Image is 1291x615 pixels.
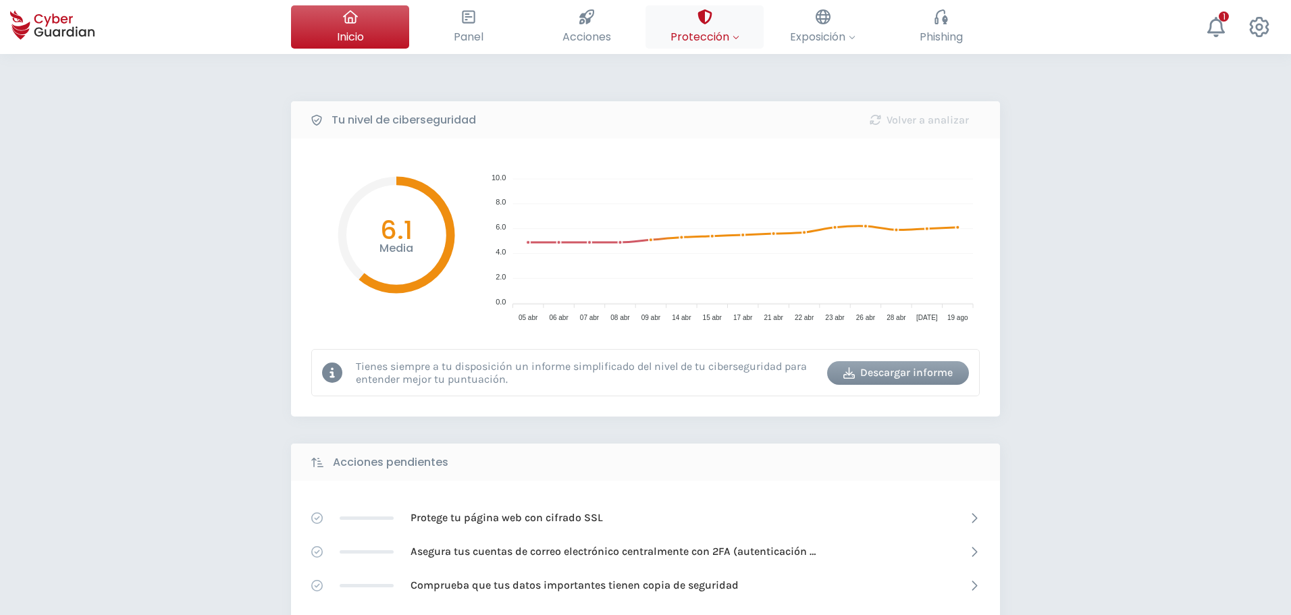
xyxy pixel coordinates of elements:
tspan: 07 abr [580,314,600,321]
tspan: 22 abr [795,314,814,321]
tspan: 4.0 [496,248,506,256]
span: Inicio [337,28,364,45]
b: Tu nivel de ciberseguridad [332,112,476,128]
p: Tienes siempre a tu disposición un informe simplificado del nivel de tu ciberseguridad para enten... [356,360,817,385]
tspan: 8.0 [496,198,506,206]
button: Panel [409,5,527,49]
b: Acciones pendientes [333,454,448,471]
tspan: 21 abr [764,314,783,321]
tspan: 14 abr [672,314,691,321]
tspan: 17 abr [733,314,753,321]
p: Comprueba que tus datos importantes tienen copia de seguridad [411,578,739,593]
button: Exposición [764,5,882,49]
span: Exposición [790,28,855,45]
button: Descargar informe [827,361,969,385]
tspan: 10.0 [492,173,506,182]
tspan: 23 abr [825,314,845,321]
tspan: 19 ago [947,314,968,321]
tspan: 2.0 [496,273,506,281]
div: 1 [1219,11,1229,22]
tspan: 26 abr [856,314,876,321]
tspan: 0.0 [496,298,506,306]
div: Volver a analizar [858,112,980,128]
button: Phishing [882,5,1000,49]
p: Protege tu página web con cifrado SSL [411,510,603,525]
div: Descargar informe [837,365,959,381]
span: Panel [454,28,483,45]
tspan: [DATE] [916,314,938,321]
tspan: 15 abr [703,314,722,321]
p: Asegura tus cuentas de correo electrónico centralmente con 2FA (autenticación [PERSON_NAME] factor) [411,544,816,559]
tspan: 08 abr [610,314,630,321]
button: Protección [645,5,764,49]
span: Phishing [920,28,963,45]
tspan: 6.0 [496,223,506,231]
tspan: 06 abr [549,314,569,321]
button: Inicio [291,5,409,49]
tspan: 28 abr [887,314,906,321]
span: Acciones [562,28,611,45]
tspan: 09 abr [641,314,661,321]
button: Volver a analizar [848,108,990,132]
button: Acciones [527,5,645,49]
span: Protección [670,28,739,45]
tspan: 05 abr [519,314,538,321]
